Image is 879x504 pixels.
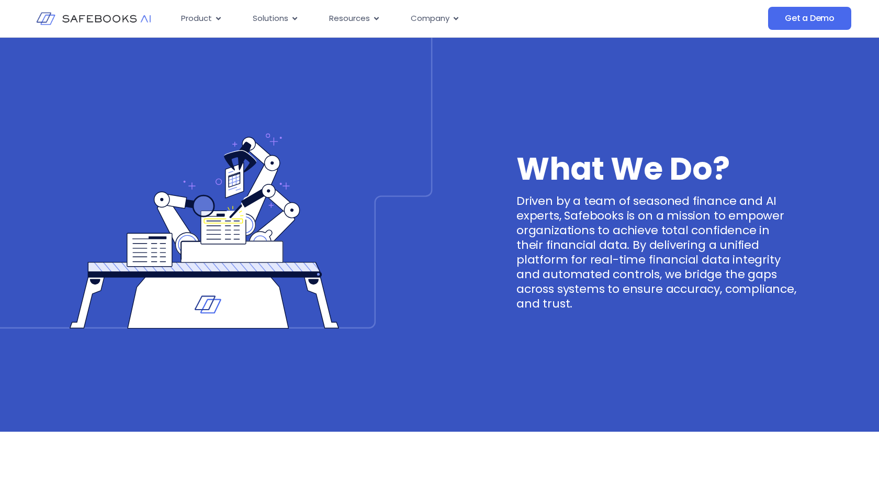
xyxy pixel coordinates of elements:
p: Driven by a team of seasoned finance and AI experts, Safebooks is on a mission to empower organiz... [516,194,797,311]
span: Product [181,13,212,25]
span: Solutions [253,13,288,25]
span: Get a Demo [785,13,835,24]
h3: What We Do? [516,158,797,179]
span: Company [411,13,449,25]
a: Get a Demo [768,7,851,30]
div: Menu Toggle [173,8,663,29]
nav: Menu [173,8,663,29]
span: Resources [329,13,370,25]
h3: What We Do? [142,432,737,453]
p: Safebooks AI monitors all your financial data in real-time across every system, catching errors a... [142,453,737,478]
